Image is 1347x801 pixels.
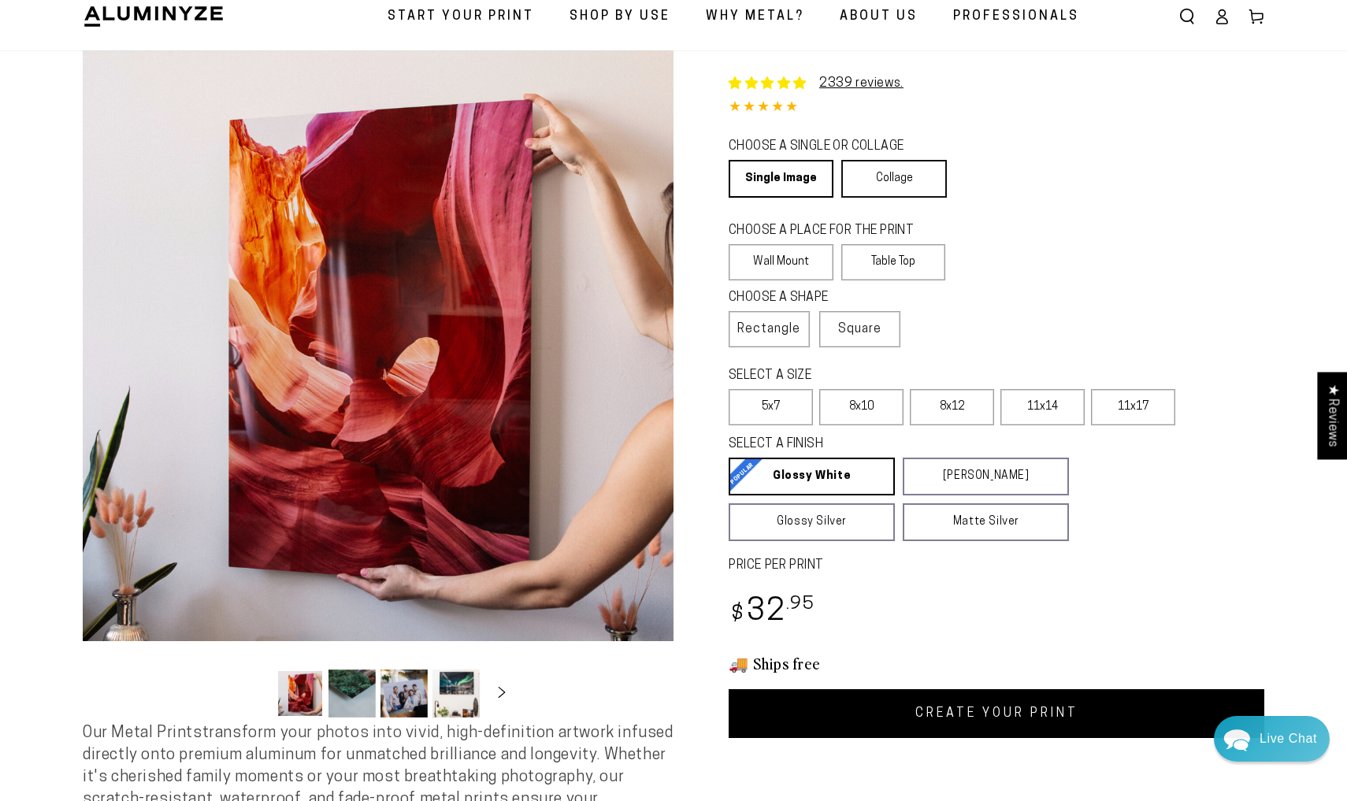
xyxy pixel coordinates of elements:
div: Click to open Judge.me floating reviews tab [1317,372,1347,459]
legend: CHOOSE A SHAPE [729,289,885,307]
a: Glossy Silver [729,503,895,541]
label: 8x12 [910,389,994,425]
a: Glossy White [729,458,895,495]
div: Chat widget toggle [1214,716,1330,762]
span: Rectangle [737,320,800,339]
label: 5x7 [729,389,813,425]
span: Why Metal? [706,6,804,28]
button: Load image 4 in gallery view [432,669,480,718]
a: CREATE YOUR PRINT [729,689,1264,738]
label: Table Top [841,244,946,280]
img: Aluminyze [83,5,224,28]
span: Square [838,320,881,339]
label: Wall Mount [729,244,833,280]
span: About Us [840,6,918,28]
a: [PERSON_NAME] [903,458,1069,495]
legend: SELECT A FINISH [729,436,1031,454]
a: Matte Silver [903,503,1069,541]
a: Single Image [729,160,833,198]
legend: CHOOSE A SINGLE OR COLLAGE [729,138,932,156]
sup: .95 [786,595,815,614]
span: Shop By Use [570,6,670,28]
legend: SELECT A SIZE [729,367,1044,385]
label: 8x10 [819,389,904,425]
button: Slide right [484,676,519,710]
label: PRICE PER PRINT [729,557,1264,575]
button: Load image 1 in gallery view [276,669,324,718]
h3: 🚚 Ships free [729,653,1264,673]
bdi: 32 [729,597,815,628]
button: Slide left [237,676,272,710]
legend: CHOOSE A PLACE FOR THE PRINT [729,222,931,240]
media-gallery: Gallery Viewer [83,50,673,722]
button: Load image 2 in gallery view [328,669,376,718]
label: 11x17 [1091,389,1175,425]
button: Load image 3 in gallery view [380,669,428,718]
a: 2339 reviews. [819,77,904,90]
div: Contact Us Directly [1260,716,1317,762]
span: Start Your Print [388,6,534,28]
span: Professionals [953,6,1079,28]
span: $ [731,604,744,625]
label: 11x14 [1000,389,1085,425]
div: 4.84 out of 5.0 stars [729,97,1264,120]
a: Collage [841,160,946,198]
